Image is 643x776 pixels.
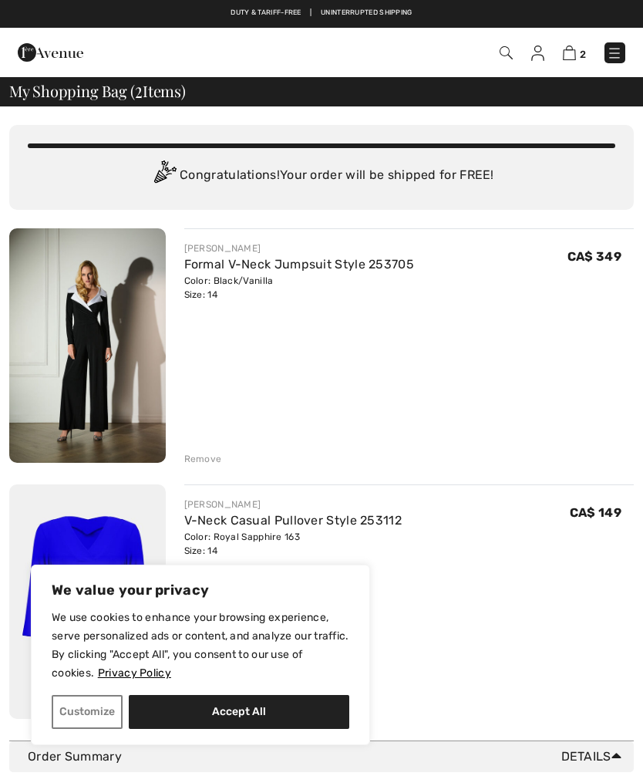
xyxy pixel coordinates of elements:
span: CA$ 149 [570,505,621,520]
span: My Shopping Bag ( Items) [9,83,186,99]
div: Color: Black/Vanilla Size: 14 [184,274,415,302]
div: Congratulations! Your order will be shipped for FREE! [28,160,615,191]
span: 2 [580,49,586,60]
button: Accept All [129,695,349,729]
div: Remove [184,452,222,466]
button: Customize [52,695,123,729]
img: Search [500,46,513,59]
img: 1ère Avenue [18,37,83,68]
a: 2 [563,43,586,62]
div: [PERSON_NAME] [184,498,402,511]
a: 1ère Avenue [18,44,83,59]
div: We value your privacy [31,565,370,745]
a: V-Neck Casual Pullover Style 253112 [184,513,402,528]
div: Order Summary [28,747,628,766]
img: Congratulation2.svg [149,160,180,191]
div: [PERSON_NAME] [184,241,415,255]
a: Privacy Policy [97,666,172,680]
a: Formal V-Neck Jumpsuit Style 253705 [184,257,415,272]
p: We use cookies to enhance your browsing experience, serve personalized ads or content, and analyz... [52,609,349,683]
div: Color: Royal Sapphire 163 Size: 14 [184,530,402,558]
span: Details [561,747,628,766]
span: CA$ 349 [567,249,621,264]
img: V-Neck Casual Pullover Style 253112 [9,484,166,719]
p: We value your privacy [52,581,349,599]
img: Shopping Bag [563,46,576,60]
span: 2 [135,79,143,100]
img: Formal V-Neck Jumpsuit Style 253705 [9,228,166,463]
img: Menu [607,46,622,61]
img: My Info [531,46,544,61]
